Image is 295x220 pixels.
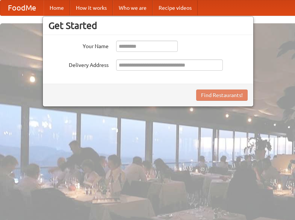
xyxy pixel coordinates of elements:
[44,0,70,15] a: Home
[113,0,153,15] a: Who we are
[0,0,44,15] a: FoodMe
[153,0,198,15] a: Recipe videos
[48,20,248,31] h3: Get Started
[48,41,109,50] label: Your Name
[70,0,113,15] a: How it works
[196,90,248,101] button: Find Restaurants!
[48,59,109,69] label: Delivery Address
